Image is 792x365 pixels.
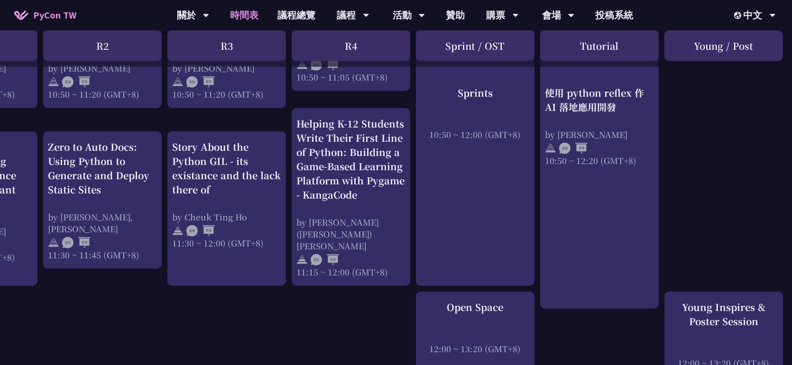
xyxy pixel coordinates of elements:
img: svg+xml;base64,PHN2ZyB4bWxucz0iaHR0cDovL3d3dy53My5vcmcvMjAwMC9zdmciIHdpZHRoPSIyNCIgaGVpZ2h0PSIyNC... [172,76,184,88]
div: Tutorial [540,30,659,61]
img: ENEN.5a408d1.svg [186,76,215,88]
img: Locale Icon [734,12,744,19]
div: by Cheuk Ting Ho [172,211,281,223]
div: 使用 python reflex 作 AI 落地應用開發 [545,85,654,114]
div: by [PERSON_NAME], [PERSON_NAME] [48,211,157,235]
img: ENEN.5a408d1.svg [186,225,215,237]
img: svg+xml;base64,PHN2ZyB4bWxucz0iaHR0cDovL3d3dy53My5vcmcvMjAwMC9zdmciIHdpZHRoPSIyNCIgaGVpZ2h0PSIyNC... [296,254,308,265]
a: Zero to Auto Docs: Using Python to Generate and Deploy Static Sites by [PERSON_NAME], [PERSON_NAM... [48,140,157,261]
div: 11:30 ~ 12:00 (GMT+8) [172,237,281,249]
div: 10:50 ~ 11:05 (GMT+8) [296,71,405,83]
img: svg+xml;base64,PHN2ZyB4bWxucz0iaHR0cDovL3d3dy53My5vcmcvMjAwMC9zdmciIHdpZHRoPSIyNCIgaGVpZ2h0PSIyNC... [545,143,556,154]
a: Story About the Python GIL - its existance and the lack there of by Cheuk Ting Ho 11:30 ~ 12:00 (... [172,140,281,249]
img: ENEN.5a408d1.svg [311,254,339,265]
img: ZHZH.38617ef.svg [559,143,588,154]
div: by [PERSON_NAME] [48,62,157,74]
div: Sprint / OST [416,30,534,61]
div: Young / Post [664,30,783,61]
div: R3 [167,30,286,61]
div: by [PERSON_NAME] [172,62,281,74]
div: Story About the Python GIL - its existance and the lack there of [172,140,281,197]
div: Young Inspires & Poster Session [669,300,778,328]
div: Sprints [421,85,530,100]
img: Home icon of PyCon TW 2025 [14,10,28,20]
div: 11:15 ~ 12:00 (GMT+8) [296,266,405,278]
a: Helping K-12 Students Write Their First Line of Python: Building a Game-Based Learning Platform w... [296,117,405,278]
div: R4 [292,30,410,61]
img: svg+xml;base64,PHN2ZyB4bWxucz0iaHR0cDovL3d3dy53My5vcmcvMjAwMC9zdmciIHdpZHRoPSIyNCIgaGVpZ2h0PSIyNC... [172,225,184,237]
div: by [PERSON_NAME] [545,128,654,140]
div: by [PERSON_NAME] ([PERSON_NAME]) [PERSON_NAME] [296,216,405,252]
div: 11:30 ~ 11:45 (GMT+8) [48,249,157,261]
a: PyCon TW [5,3,86,27]
img: ENEN.5a408d1.svg [62,76,91,88]
div: 12:00 ~ 13:20 (GMT+8) [421,343,530,355]
div: 10:50 ~ 11:20 (GMT+8) [48,88,157,100]
span: PyCon TW [33,8,76,22]
img: svg+xml;base64,PHN2ZyB4bWxucz0iaHR0cDovL3d3dy53My5vcmcvMjAwMC9zdmciIHdpZHRoPSIyNCIgaGVpZ2h0PSIyNC... [48,237,59,248]
div: Zero to Auto Docs: Using Python to Generate and Deploy Static Sites [48,140,157,197]
a: Open Space 12:00 ~ 13:20 (GMT+8) [421,300,530,355]
div: 10:50 ~ 11:20 (GMT+8) [172,88,281,100]
div: 10:50 ~ 12:20 (GMT+8) [545,154,654,166]
div: 10:50 ~ 12:00 (GMT+8) [421,128,530,140]
div: Helping K-12 Students Write Their First Line of Python: Building a Game-Based Learning Platform w... [296,117,405,202]
img: ENEN.5a408d1.svg [62,237,91,248]
img: svg+xml;base64,PHN2ZyB4bWxucz0iaHR0cDovL3d3dy53My5vcmcvMjAwMC9zdmciIHdpZHRoPSIyNCIgaGVpZ2h0PSIyNC... [48,76,59,88]
div: Open Space [421,300,530,314]
div: R2 [43,30,162,61]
